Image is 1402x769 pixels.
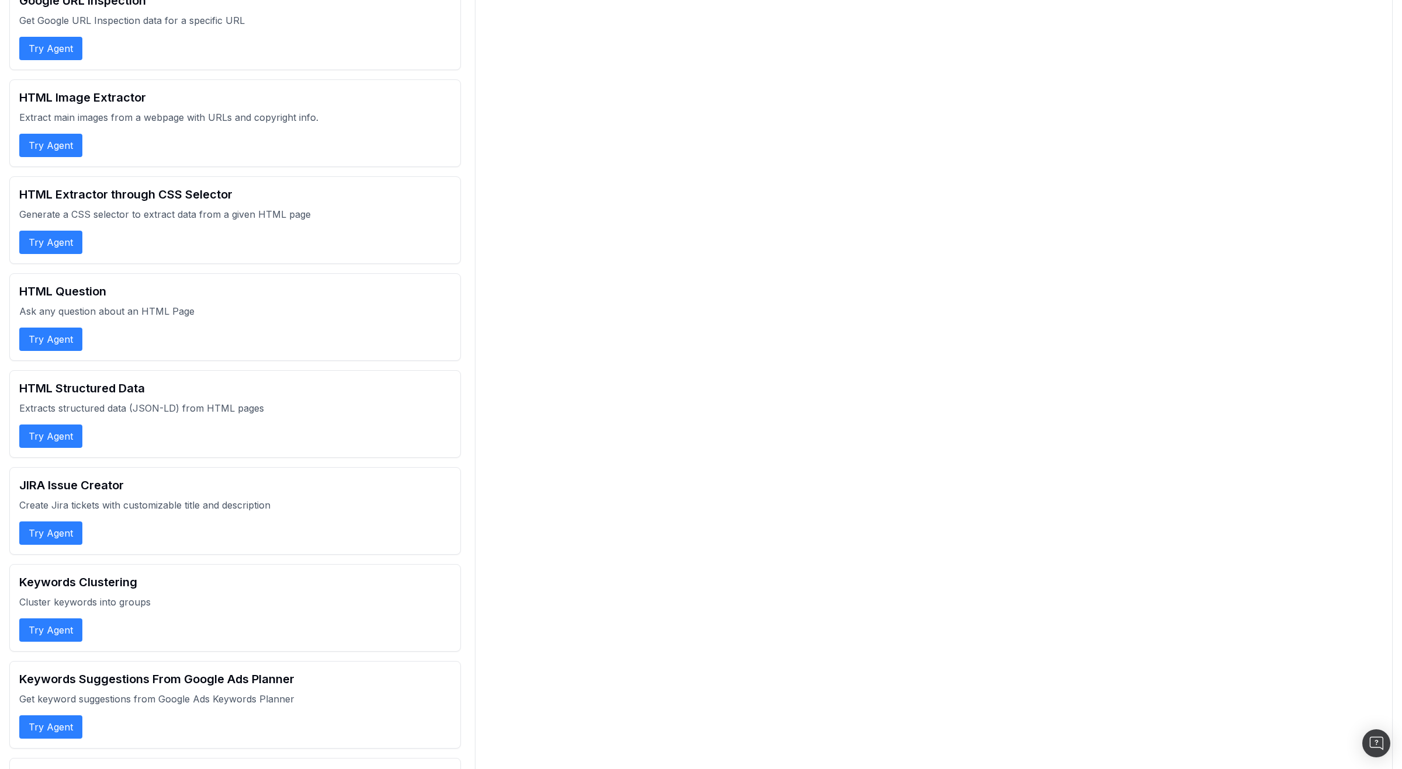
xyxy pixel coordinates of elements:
[19,424,82,448] button: Try Agent
[19,401,451,415] p: Extracts structured data (JSON-LD) from HTML pages
[19,671,451,687] h2: Keywords Suggestions From Google Ads Planner
[19,186,451,203] h2: HTML Extractor through CSS Selector
[19,595,451,609] p: Cluster keywords into groups
[19,110,451,124] p: Extract main images from a webpage with URLs and copyright info.
[19,231,82,254] button: Try Agent
[19,134,82,157] button: Try Agent
[19,37,82,60] button: Try Agent
[19,283,451,300] h2: HTML Question
[19,498,451,512] p: Create Jira tickets with customizable title and description
[19,715,82,739] button: Try Agent
[19,328,82,351] button: Try Agent
[19,13,451,27] p: Get Google URL Inspection data for a specific URL
[19,618,82,642] button: Try Agent
[19,304,451,318] p: Ask any question about an HTML Page
[19,574,451,590] h2: Keywords Clustering
[19,207,451,221] p: Generate a CSS selector to extract data from a given HTML page
[19,380,451,396] h2: HTML Structured Data
[1362,729,1390,757] div: Open Intercom Messenger
[19,692,451,706] p: Get keyword suggestions from Google Ads Keywords Planner
[19,89,451,106] h2: HTML Image Extractor
[19,521,82,545] button: Try Agent
[19,477,451,493] h2: JIRA Issue Creator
